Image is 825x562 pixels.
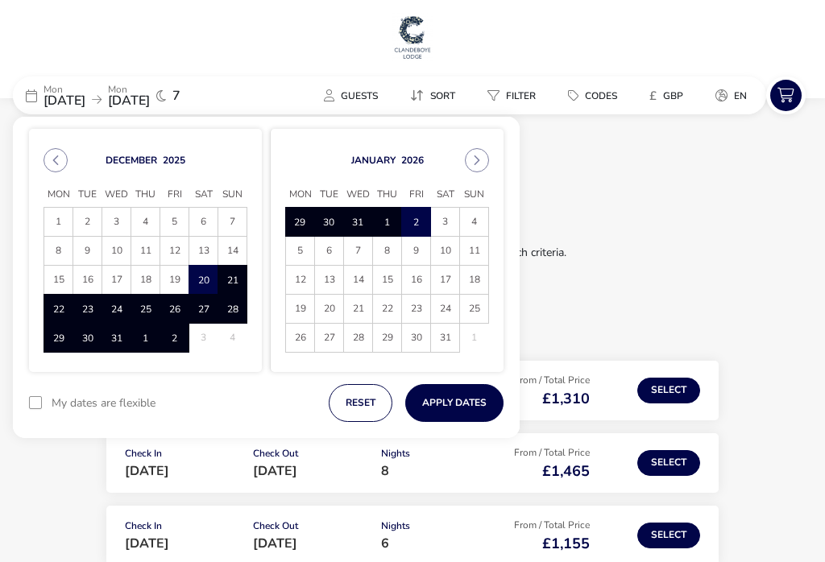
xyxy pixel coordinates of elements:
button: Choose Year [163,154,185,167]
td: 28 [218,295,247,324]
td: 11 [131,237,160,266]
span: 2 [73,208,102,236]
span: Sort [430,89,455,102]
button: Choose Year [401,154,424,167]
td: 13 [189,237,218,266]
td: 3 [189,324,218,353]
span: 29 [45,324,72,353]
td: 27 [315,324,344,353]
span: 24 [103,295,130,324]
td: 12 [160,237,189,266]
span: £1,310 [542,389,590,408]
td: 19 [286,295,315,324]
span: 1 [44,208,73,236]
a: Main Website [392,13,433,61]
naf-pibe-menu-bar-item: £GBP [636,84,703,107]
td: 9 [402,237,431,266]
span: [DATE] [125,462,169,480]
span: Sat [431,183,460,207]
span: 4 [460,208,488,236]
td: 4 [460,208,489,237]
span: 26 [161,295,188,324]
td: 30 [315,208,344,237]
span: 22 [45,295,72,324]
td: 1 [460,324,489,353]
span: 16 [402,266,430,294]
span: 25 [132,295,159,324]
span: [DATE] [44,92,85,110]
div: Mon[DATE]Mon[DATE]7 [13,76,255,114]
td: 18 [131,266,160,295]
button: Sort [397,84,468,107]
td: 7 [344,237,373,266]
button: Select [637,450,700,476]
span: 7 [344,237,372,265]
span: £1,465 [542,461,590,481]
span: 17 [431,266,459,294]
span: 23 [74,295,101,324]
span: 19 [160,266,189,294]
div: Choose Date [29,129,504,372]
p: Nights [381,448,479,465]
span: 29 [373,324,401,352]
span: Thu [131,183,160,207]
td: 19 [160,266,189,295]
i: £ [649,88,657,104]
span: Wed [344,183,373,207]
span: 1 [374,209,400,237]
span: 6 [189,208,218,236]
button: reset [329,384,392,422]
button: Select [637,378,700,403]
p: Nights [381,521,479,537]
button: Choose Month [106,154,157,167]
span: 17 [102,266,131,294]
span: 31 [103,324,130,353]
label: My dates are flexible [52,398,155,409]
td: 29 [286,208,315,237]
span: 5 [286,237,314,265]
naf-pibe-menu-bar-item: Codes [555,84,636,107]
span: Mon [44,183,73,207]
span: 2 [403,209,429,237]
td: 29 [44,324,73,353]
td: 30 [73,324,102,353]
td: 7 [218,208,247,237]
span: 25 [460,295,488,323]
td: 6 [189,208,218,237]
td: 25 [460,295,489,324]
span: 24 [431,295,459,323]
span: Tue [315,183,344,207]
td: 22 [44,295,73,324]
span: 27 [315,324,343,352]
p: Check In [125,448,240,465]
span: 30 [74,324,101,353]
span: 7 [218,208,247,236]
td: 29 [373,324,402,353]
span: 23 [402,295,430,323]
span: 13 [315,266,343,294]
td: 12 [286,266,315,295]
td: 16 [73,266,102,295]
span: 28 [219,295,246,324]
td: 10 [102,237,131,266]
span: 9 [402,237,430,265]
span: Tue [73,183,102,207]
span: GBP [663,89,683,102]
span: 10 [431,237,459,265]
span: Thu [373,183,402,207]
span: 21 [219,267,246,295]
span: 20 [190,267,217,295]
naf-pibe-menu-bar-item: Filter [475,84,555,107]
td: 31 [102,324,131,353]
span: 19 [286,295,314,323]
p: Check In [125,521,240,537]
span: 16 [73,266,102,294]
span: 21 [344,295,372,323]
span: Wed [102,183,131,207]
button: £GBP [636,84,696,107]
span: £1,155 [542,534,590,553]
span: 14 [344,266,372,294]
p: Check Out [253,448,368,465]
span: Codes [585,89,617,102]
span: 3 [431,208,459,236]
